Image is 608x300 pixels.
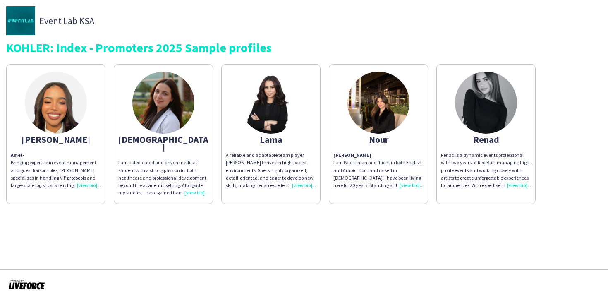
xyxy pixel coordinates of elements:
[333,152,371,158] b: [PERSON_NAME]
[11,136,101,143] div: [PERSON_NAME]
[118,159,208,197] div: I am a dedicated and driven medical student with a strong passion for both healthcare and profess...
[132,72,194,134] img: thumb-6818eb475a471.jpeg
[22,152,24,158] span: -
[25,72,87,134] img: thumb-681220cc550b1.jpeg
[333,136,424,143] div: Nour
[455,72,517,134] img: thumb-6755ce98b1be2.jpeg
[226,151,316,189] div: A reliable and adaptable team player, [PERSON_NAME] thrives in high-paced environments. She is hi...
[6,6,35,35] img: thumb-a7f27225-b7c6-458e-a4fb-b218dfe57e73.jpg
[240,72,302,134] img: thumb-67f452eed82c9.jpeg
[11,151,101,189] p: Bringing expertise in event management and guest liaison roles, [PERSON_NAME] specializes in hand...
[6,41,602,54] div: KOHLER: Index - Promoters 2025 Sample profiles
[441,136,531,143] div: Renad
[11,152,24,158] b: Amel
[441,151,531,189] div: Renad is a dynamic events professional with two years at Red Bull, managing high-profile events a...
[226,136,316,143] div: Lama
[333,151,424,189] p: I am Palestinian and fluent in both English and Arabic. Born and raised in [DEMOGRAPHIC_DATA], I ...
[347,72,409,134] img: thumb-679938f59e16b.jpeg
[8,278,45,290] img: Powered by Liveforce
[39,17,94,24] span: Event Lab KSA
[118,136,208,151] div: [DEMOGRAPHIC_DATA]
